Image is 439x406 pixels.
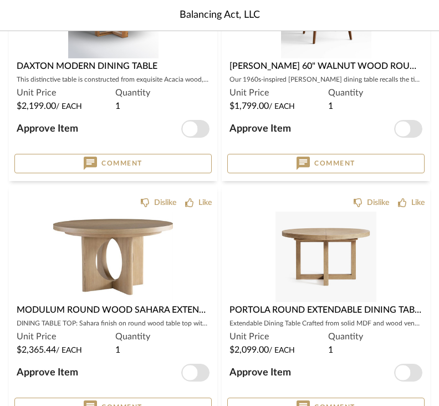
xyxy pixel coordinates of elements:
span: 1 [328,343,333,357]
span: Quantity [328,86,363,99]
span: $2,199.00 [17,102,56,111]
span: $2,365.44 [17,345,56,354]
span: 1 [115,343,120,357]
span: $2,099.00 [229,345,269,354]
span: 1 [328,99,333,113]
div: Dislike [367,197,389,208]
div: Dislike [154,197,176,208]
span: Daxton Modern Dining Table [17,62,157,71]
div: Like [198,197,212,208]
div: This distinctive table is constructed from exquisite Acacia wood, sourced from [GEOGRAPHIC_DATA].... [17,73,210,86]
span: Comment [314,159,355,168]
span: Quantity [115,330,150,343]
div: Our 1960s-inspired [PERSON_NAME] dining table recalls the timelessness of mid-century design with... [229,73,422,86]
div: Like [411,197,425,208]
span: Approve Item [229,368,291,378]
span: Unit Price [229,86,269,99]
span: Approve Item [17,124,78,134]
span: / Each [56,103,82,111]
img: Modulum Round Wood Sahara Extension Table [53,212,173,302]
span: / Each [269,347,295,354]
span: Approve Item [17,368,78,378]
span: Unit Price [17,86,56,99]
span: / Each [56,347,82,354]
span: Quantity [115,86,150,99]
img: Portola Round Extendable Dining Table (54"- 74") [275,212,376,302]
span: Unit Price [229,330,269,343]
span: $1,799.00 [229,102,269,111]
span: Approve Item [229,124,291,134]
span: / Each [269,103,295,111]
button: Comment [14,154,212,173]
span: Unit Price [17,330,56,343]
button: Comment [227,154,425,173]
span: Quantity [328,330,363,343]
span: Balancing Act, LLC [180,8,260,23]
span: Comment [101,159,142,168]
span: 1 [115,99,120,113]
span: Modulum Round Wood Sahara Extension Table [17,305,248,314]
div: DINING TABLE TOP: Sahara finish on round wood table top with one 20'' leaf. DINING TABLE BASE: Sa... [17,317,210,330]
div: Extendable Dining Table Crafted from solid MDF and wood veneers with a Seadrift finish. Our exclu... [229,317,422,330]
